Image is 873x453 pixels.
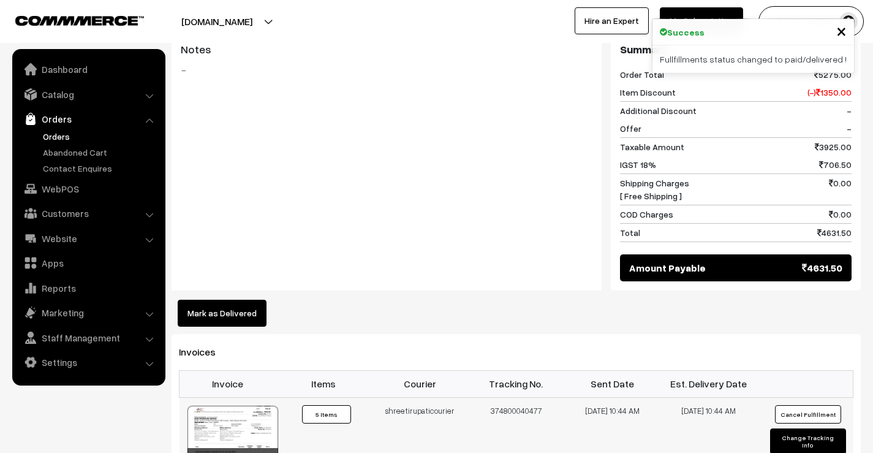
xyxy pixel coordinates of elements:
[652,45,854,73] div: Fullfillments status changed to paid/delivered !
[819,158,852,171] span: 706.50
[15,302,161,324] a: Marketing
[15,178,161,200] a: WebPOS
[15,202,161,224] a: Customers
[575,7,649,34] a: Hire an Expert
[815,140,852,153] span: 3925.00
[302,405,351,424] button: 5 Items
[836,19,847,42] span: ×
[620,140,684,153] span: Taxable Amount
[178,300,266,327] button: Mark as Delivered
[829,177,852,202] span: 0.00
[15,327,161,349] a: Staff Management
[847,104,852,117] span: -
[758,6,864,37] button: ELECTROWAVE DE…
[807,86,852,99] span: (-) 1350.00
[620,104,697,117] span: Additional Discount
[667,26,705,39] strong: Success
[836,21,847,40] button: Close
[15,227,161,249] a: Website
[817,226,852,239] span: 4631.50
[629,261,706,275] span: Amount Payable
[15,58,161,80] a: Dashboard
[181,43,592,56] h3: Notes
[276,370,372,397] th: Items
[15,108,161,130] a: Orders
[15,83,161,105] a: Catalog
[179,346,230,358] span: Invoices
[620,226,640,239] span: Total
[564,370,660,397] th: Sent Date
[847,122,852,135] span: -
[15,252,161,274] a: Apps
[40,146,161,159] a: Abandoned Cart
[181,63,592,77] blockquote: -
[620,122,641,135] span: Offer
[40,162,161,175] a: Contact Enquires
[15,351,161,373] a: Settings
[15,12,123,27] a: COMMMERCE
[40,130,161,143] a: Orders
[839,12,858,31] img: user
[138,6,295,37] button: [DOMAIN_NAME]
[620,43,852,56] h3: Summary
[829,208,852,221] span: 0.00
[620,86,676,99] span: Item Discount
[660,7,743,34] a: My Subscription
[468,370,564,397] th: Tracking No.
[372,370,468,397] th: Courier
[15,16,144,25] img: COMMMERCE
[814,68,852,81] span: 5275.00
[802,261,842,275] span: 4631.50
[180,370,276,397] th: Invoice
[620,208,673,221] span: COD Charges
[620,177,689,202] span: Shipping Charges [ Free Shipping ]
[620,158,656,171] span: IGST 18%
[660,370,757,397] th: Est. Delivery Date
[15,277,161,299] a: Reports
[620,68,664,81] span: Order Total
[775,405,841,424] button: Cancel Fulfillment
